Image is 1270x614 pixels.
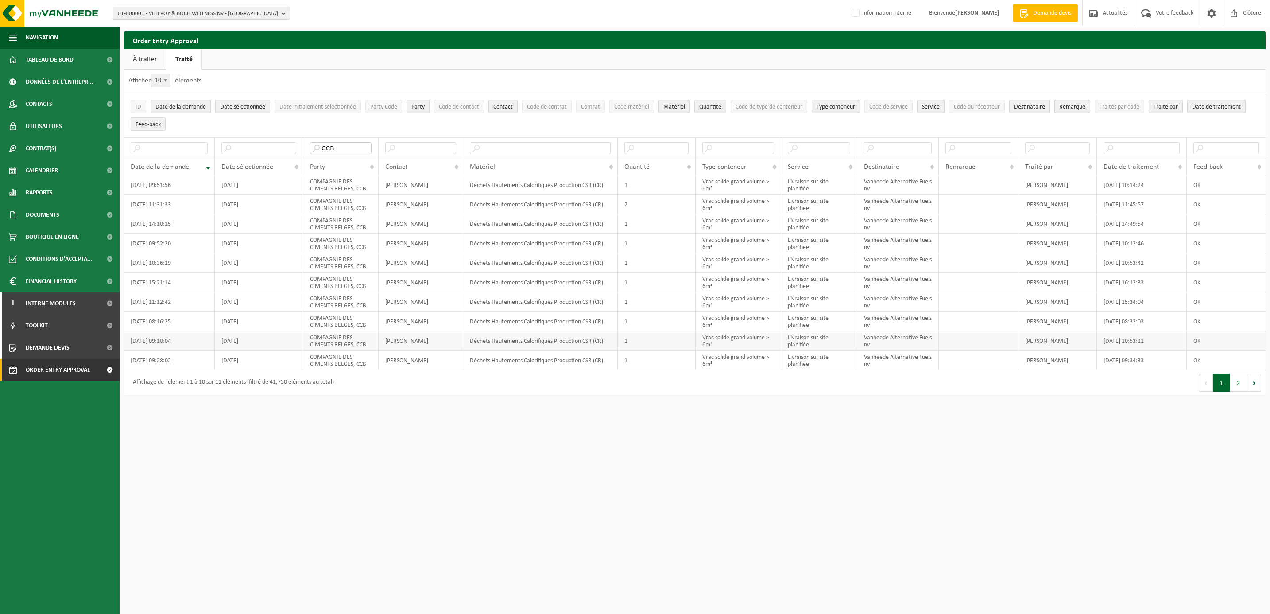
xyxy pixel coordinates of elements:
[857,214,939,234] td: Vanheede Alternative Fuels nv
[1018,351,1097,370] td: [PERSON_NAME]
[1230,374,1247,392] button: 2
[128,77,201,84] label: Afficher éléments
[113,7,290,20] button: 01-000001 - VILLEROY & BOCH WELLNESS NV - [GEOGRAPHIC_DATA]
[1192,104,1241,110] span: Date de traitement
[864,100,913,113] button: Code de serviceCode de service: Activate to sort
[857,331,939,351] td: Vanheede Alternative Fuels nv
[1187,312,1266,331] td: OK
[1097,331,1187,351] td: [DATE] 10:53:21
[1018,175,1097,195] td: [PERSON_NAME]
[124,312,215,331] td: [DATE] 08:16:25
[857,273,939,292] td: Vanheede Alternative Fuels nv
[136,104,141,110] span: ID
[581,104,600,110] span: Contrat
[618,234,696,253] td: 1
[124,273,215,292] td: [DATE] 15:21:14
[128,375,334,391] div: Affichage de l'élément 1 à 10 sur 11 éléments (filtré de 41,750 éléments au total)
[1187,273,1266,292] td: OK
[1018,195,1097,214] td: [PERSON_NAME]
[618,351,696,370] td: 1
[954,104,1000,110] span: Code du récepteur
[26,248,93,270] span: Conditions d'accepta...
[696,351,781,370] td: Vrac solide grand volume > 6m³
[463,234,618,253] td: Déchets Hautements Calorifiques Production CSR (CR)
[411,104,425,110] span: Party
[1013,4,1078,22] a: Demande devis
[1104,163,1159,171] span: Date de traitement
[1097,273,1187,292] td: [DATE] 16:12:33
[463,273,618,292] td: Déchets Hautements Calorifiques Production CSR (CR)
[463,292,618,312] td: Déchets Hautements Calorifiques Production CSR (CR)
[26,204,59,226] span: Documents
[310,163,325,171] span: Party
[1097,253,1187,273] td: [DATE] 10:53:42
[869,104,908,110] span: Code de service
[917,100,945,113] button: ServiceService: Activate to sort
[493,104,513,110] span: Contact
[385,163,407,171] span: Contact
[26,49,74,71] span: Tableau de bord
[26,270,77,292] span: Financial History
[1014,104,1045,110] span: Destinataire
[618,175,696,195] td: 1
[1018,214,1097,234] td: [PERSON_NAME]
[9,292,17,315] span: I
[1199,374,1213,392] button: Previous
[379,351,463,370] td: [PERSON_NAME]
[379,175,463,195] td: [PERSON_NAME]
[220,104,265,110] span: Date sélectionnée
[527,104,567,110] span: Code de contrat
[26,159,58,182] span: Calendrier
[781,351,857,370] td: Livraison sur site planifiée
[1187,175,1266,195] td: OK
[696,234,781,253] td: Vrac solide grand volume > 6m³
[470,163,495,171] span: Matériel
[463,175,618,195] td: Déchets Hautements Calorifiques Production CSR (CR)
[1018,312,1097,331] td: [PERSON_NAME]
[215,175,303,195] td: [DATE]
[1054,100,1090,113] button: RemarqueRemarque: Activate to sort
[1097,351,1187,370] td: [DATE] 09:34:33
[1154,104,1178,110] span: Traité par
[303,331,379,351] td: COMPAGNIE DES CIMENTS BELGES, CCB
[407,100,430,113] button: PartyParty: Activate to sort
[221,163,273,171] span: Date sélectionnée
[1247,374,1261,392] button: Next
[303,292,379,312] td: COMPAGNIE DES CIMENTS BELGES, CCB
[857,312,939,331] td: Vanheede Alternative Fuels nv
[151,100,211,113] button: Date de la demandeDate de la demande: Activate to remove sorting
[618,273,696,292] td: 1
[850,7,911,20] label: Information interne
[151,74,170,87] span: 10
[124,31,1266,49] h2: Order Entry Approval
[1187,331,1266,351] td: OK
[1193,163,1223,171] span: Feed-back
[215,253,303,273] td: [DATE]
[124,214,215,234] td: [DATE] 14:10:15
[279,104,356,110] span: Date initialement sélectionnée
[522,100,572,113] button: Code de contratCode de contrat: Activate to sort
[215,214,303,234] td: [DATE]
[26,359,90,381] span: Order entry approval
[949,100,1005,113] button: Code du récepteurCode du récepteur: Activate to sort
[26,292,76,315] span: Interne modules
[379,312,463,331] td: [PERSON_NAME]
[1097,292,1187,312] td: [DATE] 15:34:04
[215,195,303,214] td: [DATE]
[26,137,56,159] span: Contrat(s)
[26,93,52,115] span: Contacts
[788,163,809,171] span: Service
[124,292,215,312] td: [DATE] 11:12:42
[736,104,802,110] span: Code de type de conteneur
[857,175,939,195] td: Vanheede Alternative Fuels nv
[696,312,781,331] td: Vrac solide grand volume > 6m³
[488,100,518,113] button: ContactContact: Activate to sort
[26,115,62,137] span: Utilisateurs
[624,163,650,171] span: Quantité
[131,117,166,131] button: Feed-backFeed-back: Activate to sort
[696,253,781,273] td: Vrac solide grand volume > 6m³
[781,253,857,273] td: Livraison sur site planifiée
[131,100,146,113] button: IDID: Activate to sort
[1018,234,1097,253] td: [PERSON_NAME]
[696,331,781,351] td: Vrac solide grand volume > 6m³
